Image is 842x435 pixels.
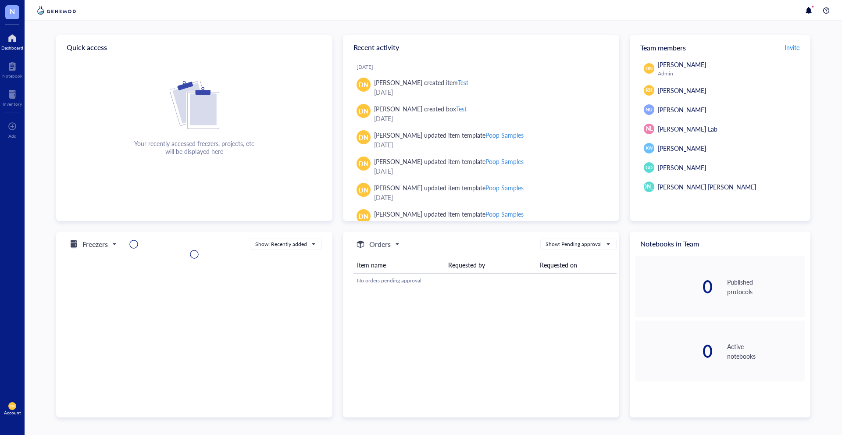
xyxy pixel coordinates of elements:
[546,240,602,248] div: Show: Pending approval
[359,132,368,142] span: DN
[630,232,810,256] div: Notebooks in Team
[374,157,524,166] div: [PERSON_NAME] updated item template
[10,6,15,17] span: N
[56,35,332,60] div: Quick access
[456,104,467,113] div: Test
[82,239,108,250] h5: Freezers
[1,31,23,50] a: Dashboard
[785,43,799,52] span: Invite
[350,127,612,153] a: DN[PERSON_NAME] updated item templatePoop Samples[DATE]
[635,342,713,360] div: 0
[374,183,524,193] div: [PERSON_NAME] updated item template
[350,153,612,179] a: DN[PERSON_NAME] updated item templatePoop Samples[DATE]
[374,114,605,123] div: [DATE]
[658,70,802,77] div: Admin
[485,131,524,139] div: Poop Samples
[170,81,219,129] img: Cf+DiIyRRx+BTSbnYhsZzE9to3+AfuhVxcka4spAAAAAElFTkSuQmCC
[658,60,706,69] span: [PERSON_NAME]
[359,80,368,89] span: DN
[3,101,22,107] div: Inventory
[350,74,612,100] a: DN[PERSON_NAME] created itemTest[DATE]
[374,166,605,176] div: [DATE]
[2,59,22,78] a: Notebook
[485,157,524,166] div: Poop Samples
[646,145,653,151] span: KW
[658,125,717,133] span: [PERSON_NAME] Lab
[350,100,612,127] a: DN[PERSON_NAME] created boxTest[DATE]
[2,73,22,78] div: Notebook
[374,87,605,97] div: [DATE]
[628,183,671,191] span: [PERSON_NAME]
[485,183,524,192] div: Poop Samples
[658,86,706,95] span: [PERSON_NAME]
[646,106,653,113] span: NU
[10,404,15,408] span: DN
[374,78,468,87] div: [PERSON_NAME] created item
[343,35,619,60] div: Recent activity
[374,140,605,150] div: [DATE]
[350,206,612,232] a: DN[PERSON_NAME] updated item templatePoop Samples[DATE]
[8,133,17,139] div: Add
[635,278,713,296] div: 0
[727,342,805,361] div: Active notebooks
[458,78,468,87] div: Test
[374,193,605,202] div: [DATE]
[646,164,653,171] span: GD
[134,139,254,155] div: Your recently accessed freezers, projects, etc will be displayed here
[255,240,307,248] div: Show: Recently added
[784,40,800,54] button: Invite
[646,125,653,133] span: NL
[646,65,653,72] span: DN
[658,105,706,114] span: [PERSON_NAME]
[658,182,756,191] span: [PERSON_NAME] [PERSON_NAME]
[374,130,524,140] div: [PERSON_NAME] updated item template
[359,185,368,195] span: DN
[658,163,706,172] span: [PERSON_NAME]
[359,106,368,116] span: DN
[727,277,805,296] div: Published protocols
[35,5,78,16] img: genemod-logo
[536,257,617,273] th: Requested on
[1,45,23,50] div: Dashboard
[4,410,21,415] div: Account
[630,35,810,60] div: Team members
[357,277,613,285] div: No orders pending approval
[658,144,706,153] span: [PERSON_NAME]
[374,104,467,114] div: [PERSON_NAME] created box
[357,64,612,71] div: [DATE]
[445,257,536,273] th: Requested by
[359,159,368,168] span: DN
[350,179,612,206] a: DN[PERSON_NAME] updated item templatePoop Samples[DATE]
[369,239,391,250] h5: Orders
[646,86,653,94] span: RK
[3,87,22,107] a: Inventory
[353,257,445,273] th: Item name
